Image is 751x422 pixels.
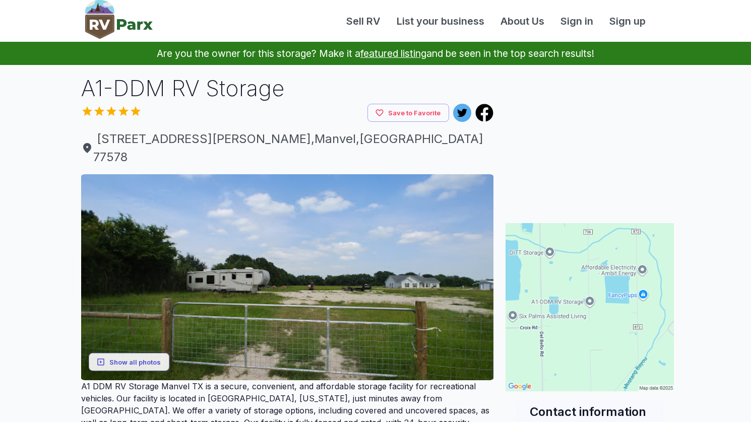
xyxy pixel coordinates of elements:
[81,174,493,380] img: AJQcZqIGzKxIQD-L-8lmcDB5EyPLtxJsjZm40MKEMxAOogTwdRE4niqkLPl7EFW4yh22LB3ZU8IPSOGuAaBKukT18B1z0uili...
[389,14,492,29] a: List your business
[81,130,493,166] span: [STREET_ADDRESS][PERSON_NAME] , Manvel , [GEOGRAPHIC_DATA] 77578
[506,223,674,391] img: Map for A1-DDM RV Storage
[338,14,389,29] a: Sell RV
[552,14,601,29] a: Sign in
[81,73,493,104] h1: A1-DDM RV Storage
[367,104,449,122] button: Save to Favorite
[530,403,650,420] h2: Contact information
[506,73,674,199] iframe: Advertisement
[601,14,654,29] a: Sign up
[360,47,426,59] a: featured listing
[81,130,493,166] a: [STREET_ADDRESS][PERSON_NAME],Manvel,[GEOGRAPHIC_DATA] 77578
[12,42,739,65] p: Are you the owner for this storage? Make it a and be seen in the top search results!
[492,14,552,29] a: About Us
[89,353,169,371] button: Show all photos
